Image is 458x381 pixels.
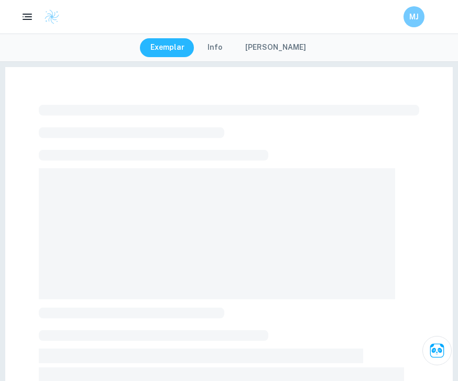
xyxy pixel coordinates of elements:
button: Info [197,38,233,57]
button: [PERSON_NAME] [235,38,317,57]
h6: MJ [408,11,420,23]
button: MJ [404,6,424,27]
button: Ask Clai [422,336,452,365]
a: Clastify logo [38,9,60,25]
img: Clastify logo [44,9,60,25]
button: Exemplar [140,38,195,57]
